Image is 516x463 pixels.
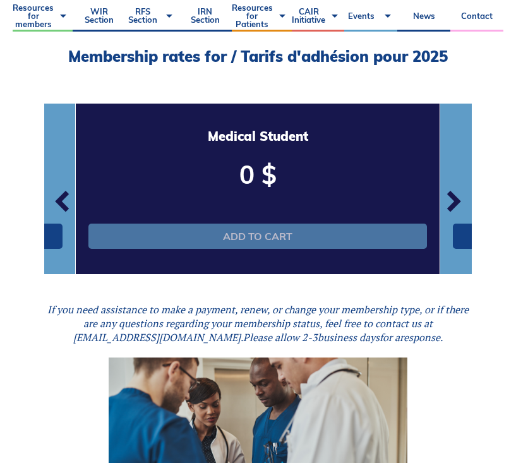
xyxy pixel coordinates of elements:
h2: Membership rates for / Tarifs d'adhésion pour 2025 [44,47,472,66]
em: If you need assistance to make a payment, renew, or change your membership type, or if there are ... [47,303,469,345]
i: business days [318,330,380,344]
h3: Medical Student [88,129,427,144]
p: 0 $ [88,157,427,192]
span: -3 for a [243,330,443,344]
a: Add to cart [88,224,427,249]
i: response. [400,330,443,344]
i: Please allow 2 [243,330,308,344]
